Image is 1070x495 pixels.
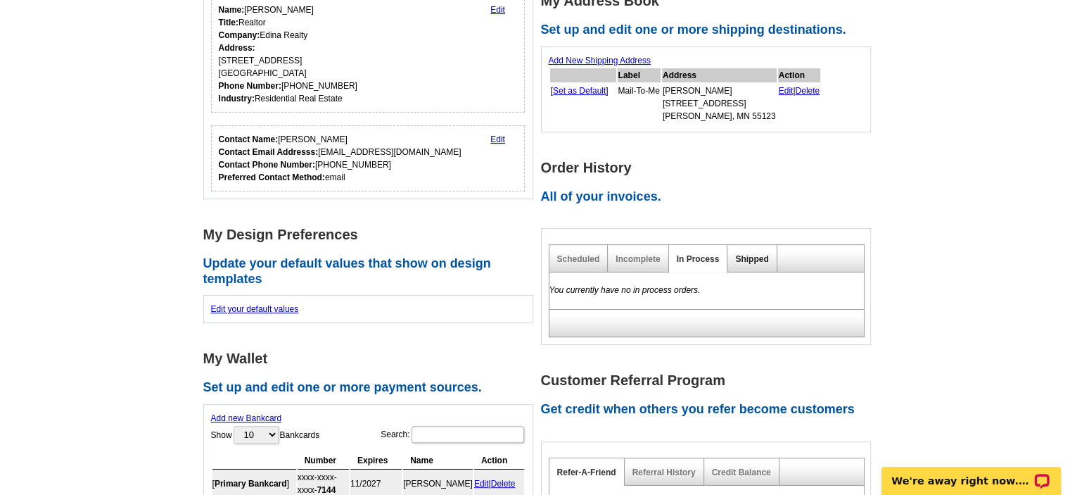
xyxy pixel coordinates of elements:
[618,68,661,82] th: Label
[616,254,660,264] a: Incomplete
[211,425,320,445] label: Show Bankcards
[350,452,402,470] th: Expires
[541,373,879,388] h1: Customer Referral Program
[211,304,299,314] a: Edit your default values
[553,86,606,96] a: Set as Default
[219,160,315,170] strong: Contact Phone Number:
[778,68,821,82] th: Action
[778,84,821,123] td: |
[491,479,516,489] a: Delete
[403,452,473,470] th: Name
[215,479,287,489] b: Primary Bankcard
[557,254,600,264] a: Scheduled
[550,84,616,123] td: [ ]
[219,134,279,144] strong: Contact Name:
[219,173,325,182] strong: Preferred Contact Method:
[211,125,526,192] div: Who should we contact regarding order issues?
[381,425,525,444] label: Search:
[219,30,260,40] strong: Company:
[203,227,541,242] h1: My Design Preferences
[735,254,768,264] a: Shipped
[632,468,696,477] a: Referral History
[219,147,319,157] strong: Contact Email Addresss:
[474,452,524,470] th: Action
[541,23,879,38] h2: Set up and edit one or more shipping destinations.
[298,452,349,470] th: Number
[203,351,541,366] h1: My Wallet
[490,5,505,15] a: Edit
[219,18,238,27] strong: Title:
[662,68,777,82] th: Address
[795,86,820,96] a: Delete
[412,426,524,443] input: Search:
[557,468,616,477] a: Refer-A-Friend
[677,254,720,264] a: In Process
[474,479,489,489] a: Edit
[219,5,245,15] strong: Name:
[712,468,771,477] a: Credit Balance
[549,285,701,295] em: You currently have no in process orders.
[618,84,661,123] td: Mail-To-Me
[662,84,777,123] td: [PERSON_NAME] [STREET_ADDRESS] [PERSON_NAME], MN 55123
[219,133,461,184] div: [PERSON_NAME] [EMAIL_ADDRESS][DOMAIN_NAME] [PHONE_NUMBER] email
[219,94,255,104] strong: Industry:
[219,43,255,53] strong: Address:
[203,256,541,287] h2: Update your default values that show on design templates
[203,380,541,396] h2: Set up and edit one or more payment sources.
[490,134,505,144] a: Edit
[779,86,794,96] a: Edit
[549,56,651,65] a: Add New Shipping Address
[317,485,336,495] strong: 7144
[541,189,879,205] h2: All of your invoices.
[219,81,281,91] strong: Phone Number:
[211,413,282,423] a: Add new Bankcard
[872,451,1070,495] iframe: LiveChat chat widget
[541,161,879,175] h1: Order History
[541,402,879,418] h2: Get credit when others you refer become customers
[219,4,357,105] div: [PERSON_NAME] Realtor Edina Realty [STREET_ADDRESS] [GEOGRAPHIC_DATA] [PHONE_NUMBER] Residential ...
[234,426,279,444] select: ShowBankcards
